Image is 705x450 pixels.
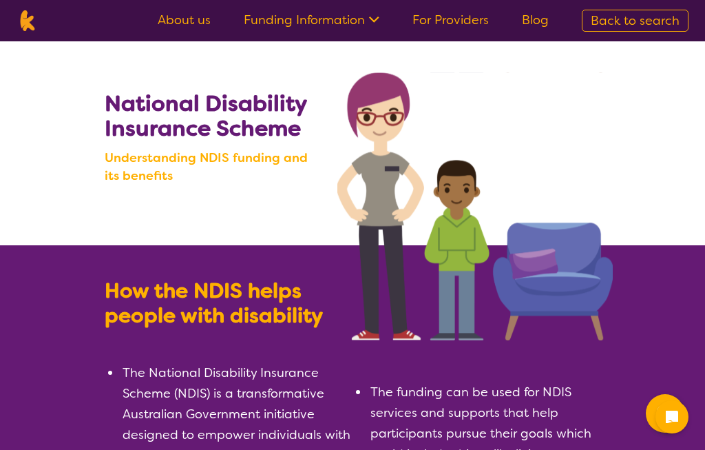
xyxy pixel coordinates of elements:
button: Channel Menu [646,394,684,433]
b: National Disability Insurance Scheme [105,89,306,143]
a: Blog [522,12,549,28]
a: Back to search [582,10,688,32]
img: Search NDIS services with Karista [337,72,613,340]
a: For Providers [412,12,489,28]
b: Understanding NDIS funding and its benefits [105,149,324,185]
a: About us [158,12,211,28]
a: Funding Information [244,12,379,28]
b: How the NDIS helps people with disability [105,277,323,329]
span: Back to search [591,12,680,29]
img: Karista logo [17,10,38,31]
